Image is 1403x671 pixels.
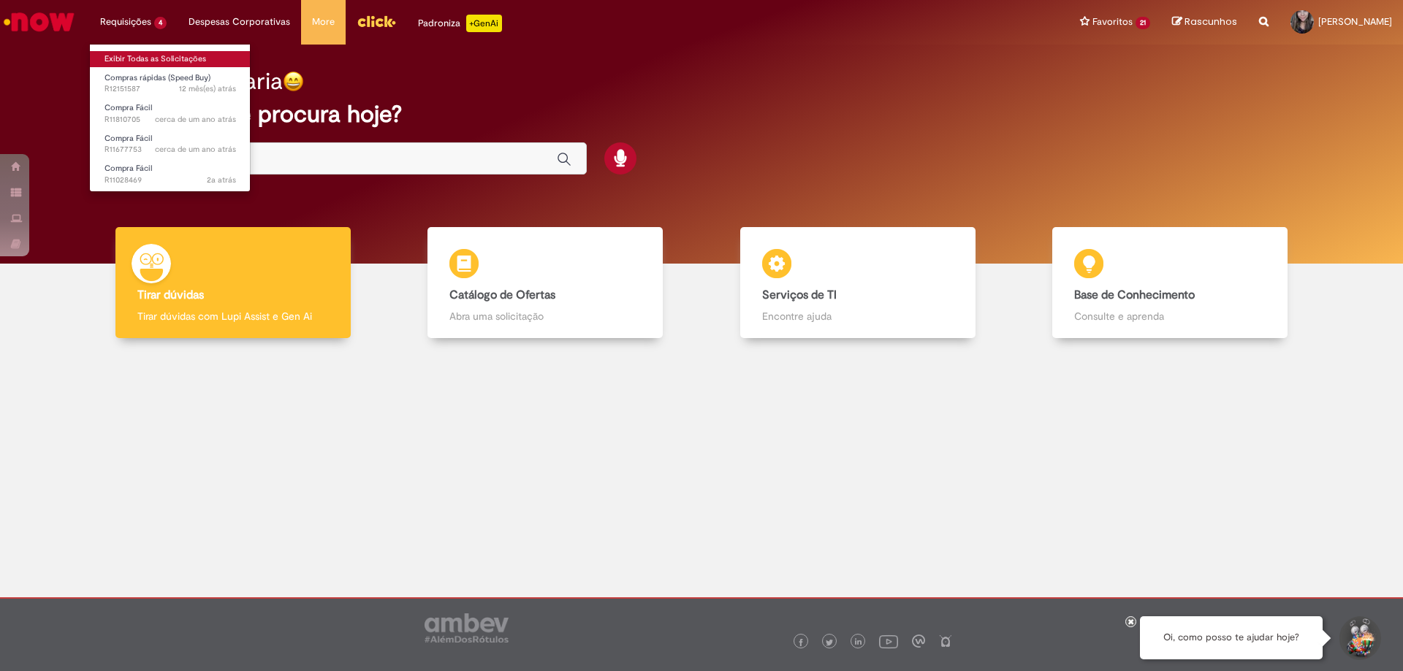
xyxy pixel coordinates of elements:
[855,638,862,647] img: logo_footer_linkedin.png
[90,131,251,158] a: Aberto R11677753 : Compra Fácil
[137,288,204,302] b: Tirar dúvidas
[104,114,236,126] span: R11810705
[89,44,251,192] ul: Requisições
[1172,15,1237,29] a: Rascunhos
[155,144,236,155] time: 26/06/2024 09:19:02
[90,51,251,67] a: Exibir Todas as Solicitações
[104,133,152,144] span: Compra Fácil
[1074,309,1266,323] p: Consulte e aprenda
[283,71,304,92] img: happy-face.png
[879,632,898,651] img: logo_footer_youtube.png
[1136,17,1150,29] span: 21
[126,101,1277,127] h2: O que você procura hoje?
[90,161,251,188] a: Aberto R11028469 : Compra Fácil
[104,83,236,95] span: R12151587
[1337,616,1381,660] button: Iniciar Conversa de Suporte
[104,163,152,174] span: Compra Fácil
[104,175,236,186] span: R11028469
[466,15,502,32] p: +GenAi
[155,144,236,155] span: cerca de um ano atrás
[155,114,236,125] span: cerca de um ano atrás
[137,309,329,323] p: Tirar dúvidas com Lupi Assist e Gen Ai
[449,309,641,323] p: Abra uma solicitação
[912,634,925,648] img: logo_footer_workplace.png
[797,639,805,646] img: logo_footer_facebook.png
[207,175,236,185] time: 26/01/2024 08:25:10
[389,227,702,339] a: Catálogo de Ofertas Abra uma solicitação
[154,17,167,29] span: 4
[77,227,389,339] a: Tirar dúvidas Tirar dúvidas com Lupi Assist e Gen Ai
[1140,616,1323,659] div: Oi, como posso te ajudar hoje?
[179,83,236,94] time: 16/10/2024 16:04:27
[100,15,151,29] span: Requisições
[104,144,236,156] span: R11677753
[179,83,236,94] span: 12 mês(es) atrás
[701,227,1014,339] a: Serviços de TI Encontre ajuda
[90,70,251,97] a: Aberto R12151587 : Compras rápidas (Speed Buy)
[207,175,236,185] span: 2a atrás
[357,10,396,32] img: click_logo_yellow_360x200.png
[762,309,954,323] p: Encontre ajuda
[1318,15,1392,28] span: [PERSON_NAME]
[939,634,952,648] img: logo_footer_naosei.png
[1074,288,1195,302] b: Base de Conhecimento
[826,639,833,646] img: logo_footer_twitter.png
[418,15,502,32] div: Padroniza
[189,15,290,29] span: Despesas Corporativas
[104,102,152,113] span: Compra Fácil
[104,72,210,83] span: Compras rápidas (Speed Buy)
[1,7,77,37] img: ServiceNow
[449,288,555,302] b: Catálogo de Ofertas
[425,613,509,643] img: logo_footer_ambev_rotulo_gray.png
[155,114,236,125] time: 30/07/2024 10:23:39
[1092,15,1133,29] span: Favoritos
[1185,15,1237,28] span: Rascunhos
[762,288,837,302] b: Serviços de TI
[1014,227,1327,339] a: Base de Conhecimento Consulte e aprenda
[90,100,251,127] a: Aberto R11810705 : Compra Fácil
[312,15,335,29] span: More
